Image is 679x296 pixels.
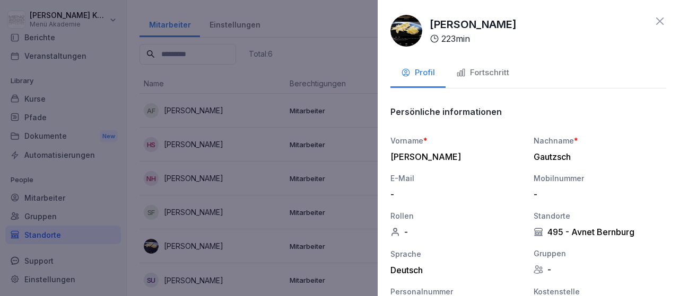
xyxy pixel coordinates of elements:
[390,210,523,221] div: Rollen
[534,264,666,275] div: -
[534,210,666,221] div: Standorte
[534,248,666,259] div: Gruppen
[390,15,422,47] img: wwvw6p51j0hspjxtk4xras49.png
[390,151,518,162] div: [PERSON_NAME]
[390,59,446,88] button: Profil
[534,135,666,146] div: Nachname
[390,173,523,184] div: E-Mail
[534,173,666,184] div: Mobilnummer
[390,265,523,275] div: Deutsch
[534,189,661,200] div: -
[390,135,523,146] div: Vorname
[390,227,523,237] div: -
[441,32,470,45] p: 223 min
[446,59,520,88] button: Fortschritt
[430,16,517,32] p: [PERSON_NAME]
[401,67,435,79] div: Profil
[534,227,666,237] div: 495 - Avnet Bernburg
[390,189,518,200] div: -
[534,151,661,162] div: Gautzsch
[390,248,523,259] div: Sprache
[456,67,509,79] div: Fortschritt
[390,106,502,117] p: Persönliche informationen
